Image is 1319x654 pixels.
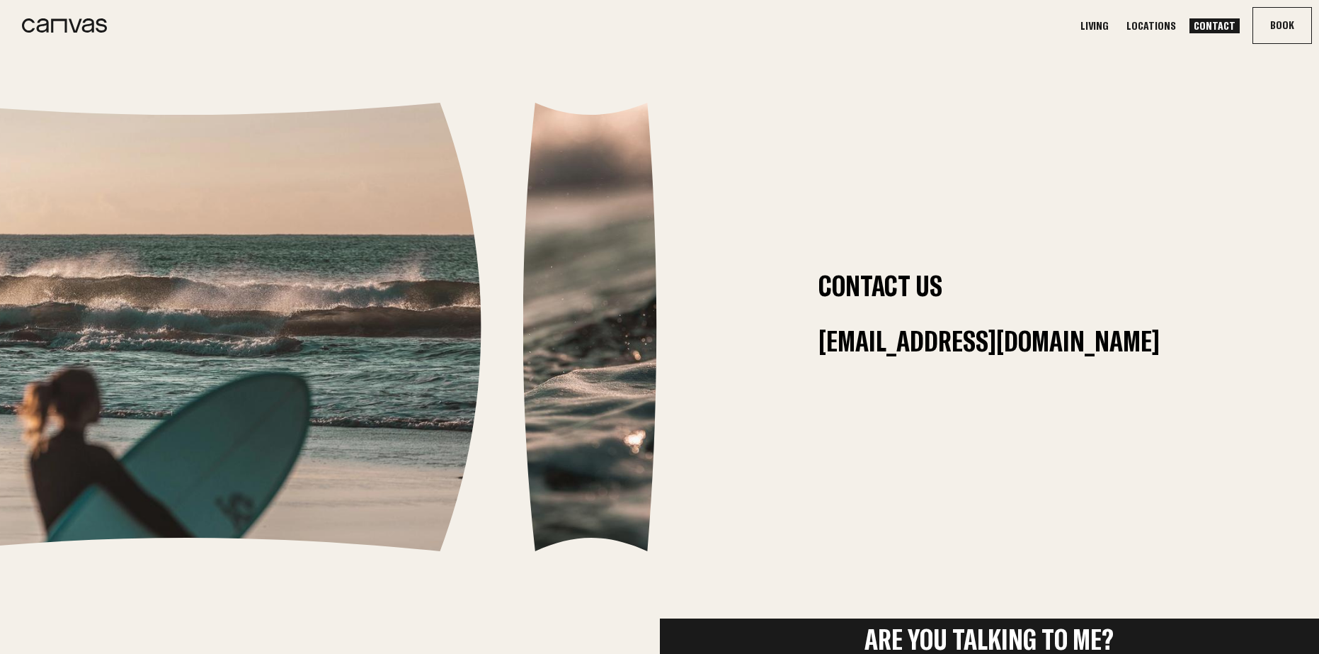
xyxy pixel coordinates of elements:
a: Contact [1189,18,1240,33]
a: Living [1076,18,1113,33]
a: Locations [1122,18,1180,33]
a: [EMAIL_ADDRESS][DOMAIN_NAME] [818,327,1160,354]
button: Book [1253,8,1311,43]
h1: Contact Us [818,272,1160,299]
img: f51425e637488006e53d063710fa9d9f44a46166-400x1200.jpg [523,103,660,551]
